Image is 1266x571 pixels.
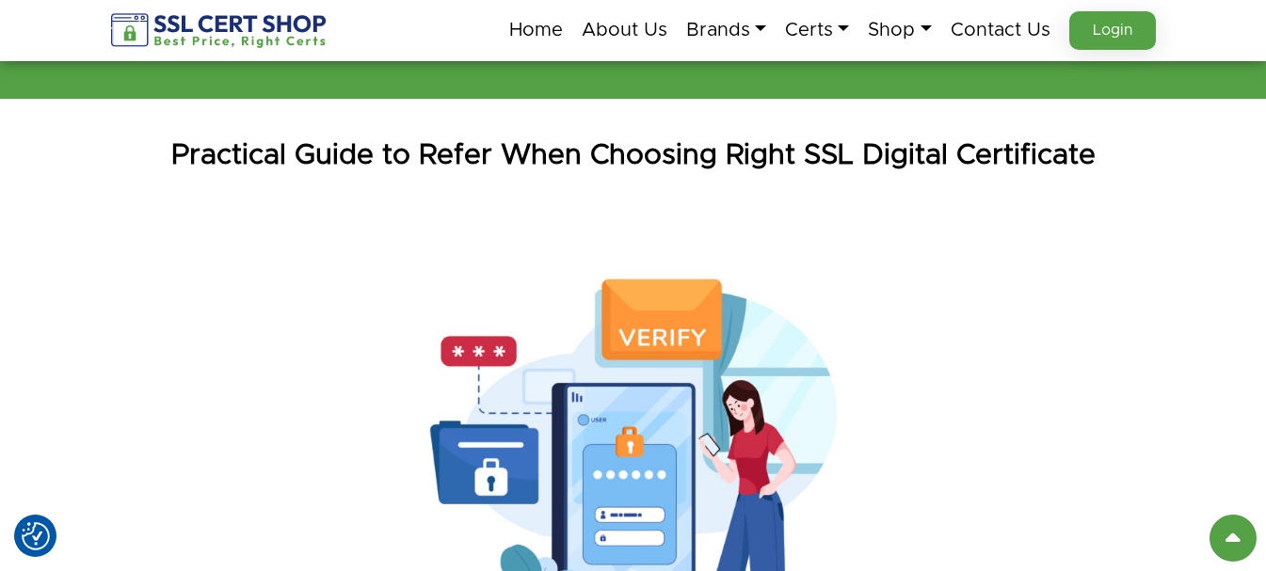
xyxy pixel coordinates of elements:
img: sslcertshop-logo [111,13,329,48]
a: About Us [582,10,667,50]
a: Home [509,10,563,50]
a: Login [1069,11,1156,50]
a: Certs [785,10,849,50]
img: Revisit consent button [22,522,50,550]
a: Brands [686,10,766,50]
h1: Practical Guide to Refer When Choosing Right SSL Digital Certificate [97,136,1170,174]
a: Shop [868,10,931,50]
a: Contact Us [951,10,1050,50]
button: Consent Preferences [22,522,50,550]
